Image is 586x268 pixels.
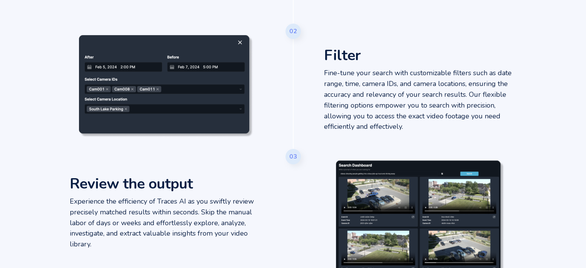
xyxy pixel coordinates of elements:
[70,196,262,250] p: Experience the efficiency of Traces AI as you swiftly review precisely matched results within sec...
[289,27,297,35] div: 02
[79,35,253,137] img: Traces Video Understanding filter
[289,153,297,160] div: 03
[70,175,193,192] h3: Review the output
[324,47,361,64] h3: Filter
[324,68,517,132] p: Fine-tune your search with customizable filters such as date range, time, camera IDs, and camera ...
